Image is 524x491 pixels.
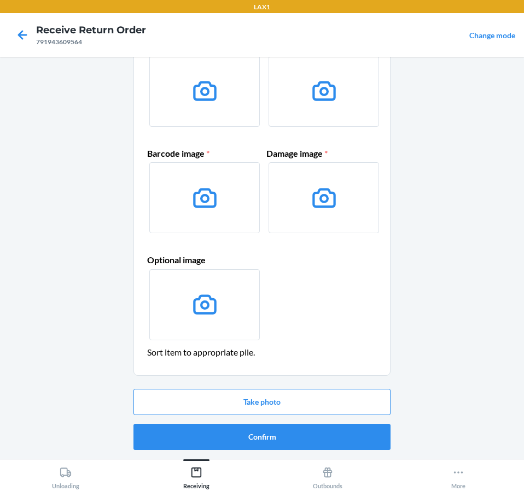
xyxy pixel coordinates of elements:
[254,2,270,12] p: LAX1
[52,462,79,489] div: Unloading
[133,389,391,415] button: Take photo
[313,462,342,489] div: Outbounds
[469,31,515,40] a: Change mode
[131,459,263,489] button: Receiving
[36,23,146,37] h4: Receive Return Order
[147,255,206,265] span: Optional image
[147,346,377,359] header: Sort item to appropriate pile.
[147,148,209,158] span: Barcode image
[451,462,465,489] div: More
[133,424,391,450] button: Confirm
[266,148,328,158] span: Damage image
[183,462,209,489] div: Receiving
[36,37,146,47] div: 791943609564
[262,459,393,489] button: Outbounds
